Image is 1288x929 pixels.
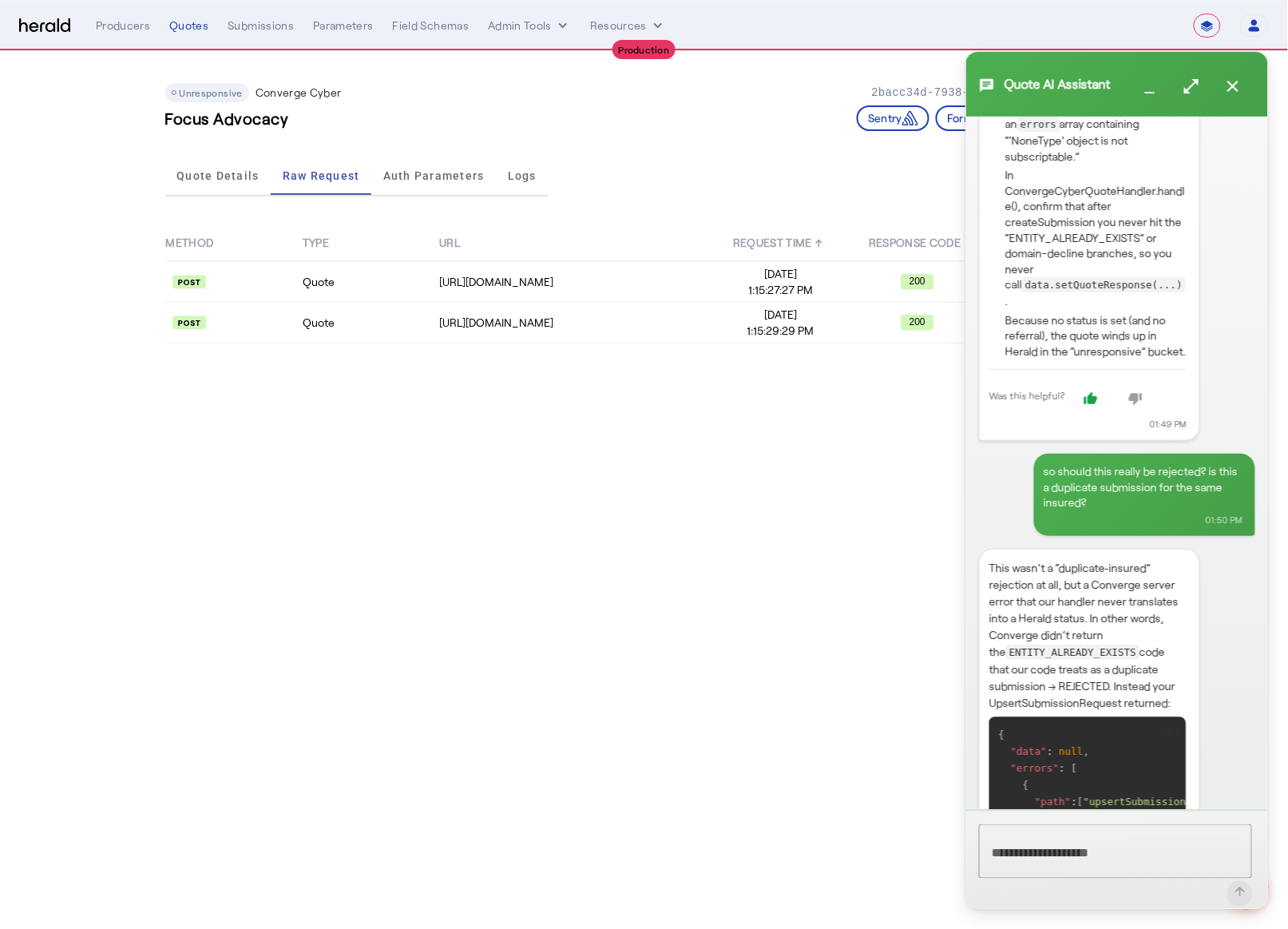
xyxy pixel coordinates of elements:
span: "data" [1011,746,1048,758]
button: Copy [1155,723,1181,739]
mat-icon: chat [979,74,998,93]
span: , [1084,746,1090,758]
li: In ConvergeCyberQuoteHandler.handle(), confirm that after createSubmission you never hit the “ENT... [1005,167,1187,309]
code: data.setQuoteResponse(...) [1022,277,1186,292]
span: "errors" [1011,763,1060,775]
span: : [1048,746,1054,758]
mat-icon: minimize [1140,77,1159,96]
span: [ [1078,796,1084,808]
span: : [1060,763,1066,775]
code: ENTITY_ALREADY_EXISTS [1006,645,1139,660]
mat-icon: open_in_full [1182,77,1201,96]
span: Was this helpful? [989,389,1065,402]
span: "path" [1036,796,1072,808]
span: "upsertSubmission" [1084,796,1192,808]
div: 01:50 PM [1044,514,1242,527]
span: Quote AI Assistant [1005,74,1111,93]
div: 01:49 PM [989,418,1187,431]
span: { [999,729,1005,741]
span: null [1060,746,1084,758]
p: This wasn’t a “duplicate‐insured” rejection at all, but a Converge server error that our handler ... [989,559,1187,711]
span: : [1072,796,1078,808]
code: errors [1017,117,1060,132]
span: [ [1072,763,1078,775]
li: Because no status is set (and no referral), the quote winds up in Herald in the “unresponsive” bu... [1005,312,1187,359]
div: so should this really be rejected? is this a duplicate submission for the same insured? [1044,463,1242,510]
span: { [1023,780,1029,792]
mat-icon: close [1223,77,1242,96]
